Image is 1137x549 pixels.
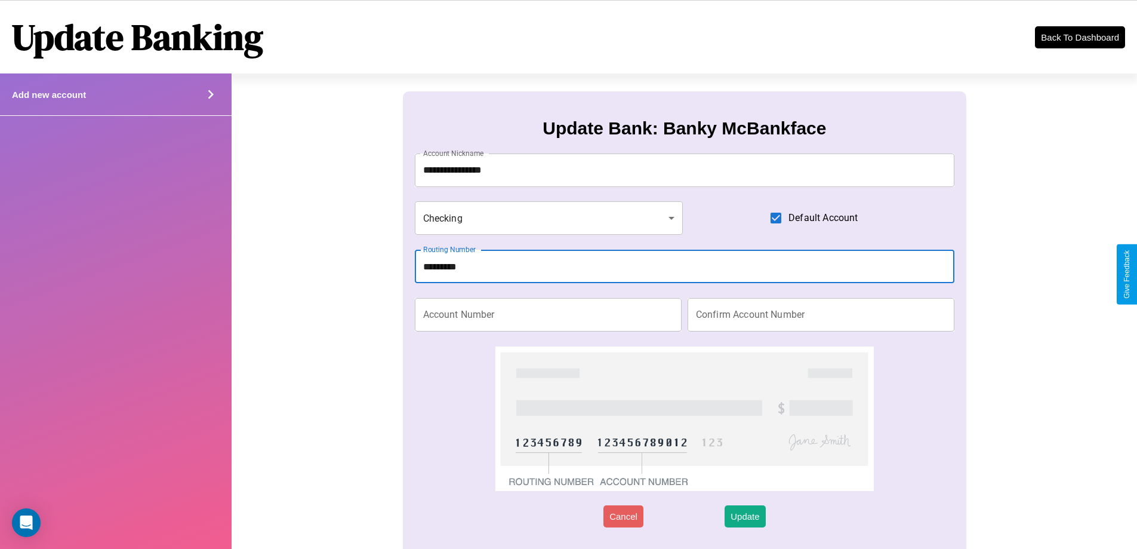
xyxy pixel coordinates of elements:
button: Cancel [603,505,643,527]
label: Routing Number [423,244,476,254]
h4: Add new account [12,90,86,100]
div: Checking [415,201,683,235]
div: Open Intercom Messenger [12,508,41,537]
button: Update [725,505,765,527]
h1: Update Banking [12,13,263,62]
span: Default Account [788,211,858,225]
label: Account Nickname [423,148,484,158]
button: Back To Dashboard [1035,26,1125,48]
h3: Update Bank: Banky McBankface [543,118,826,139]
div: Give Feedback [1123,250,1131,299]
img: check [495,346,873,491]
